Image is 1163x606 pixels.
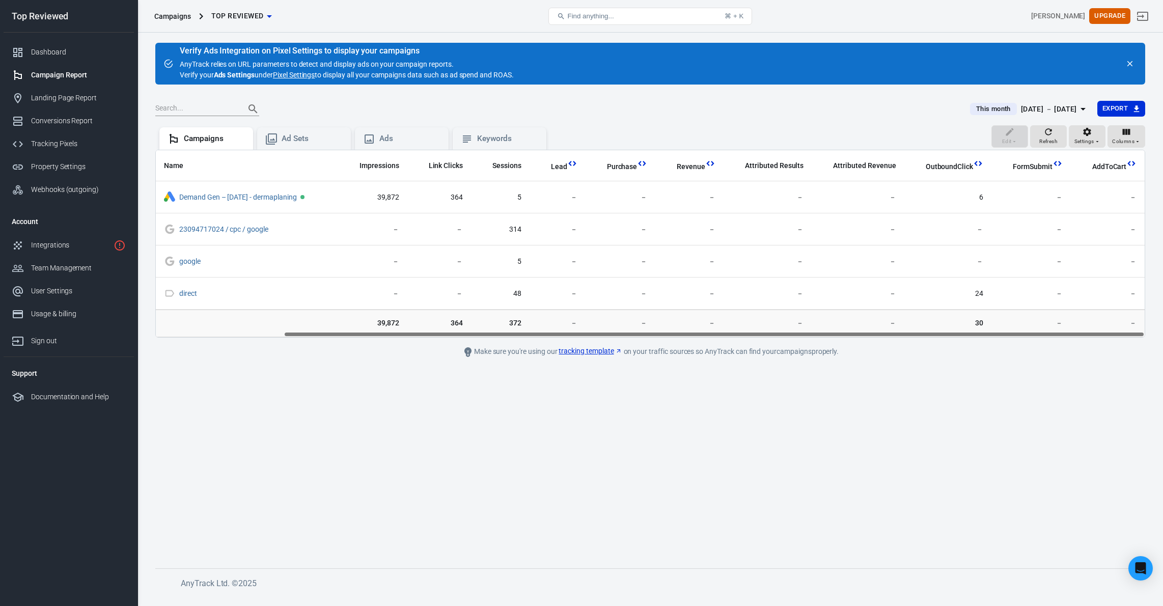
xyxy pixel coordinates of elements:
[4,302,134,325] a: Usage & billing
[548,8,752,25] button: Find anything...⌘ + K
[273,70,315,80] a: Pixel Settings
[31,139,126,149] div: Tracking Pixels
[31,184,126,195] div: Webhooks (outgoing)
[181,577,945,590] h6: AnyTrack Ltd. © 2025
[31,309,126,319] div: Usage & billing
[31,286,126,296] div: User Settings
[567,12,614,20] span: Find anything...
[1030,125,1067,148] button: Refresh
[4,209,134,234] li: Account
[1089,8,1130,24] button: Upgrade
[4,132,134,155] a: Tracking Pixels
[241,97,265,121] button: Search
[4,87,134,109] a: Landing Page Report
[4,361,134,385] li: Support
[180,47,514,80] div: AnyTrack relies on URL parameters to detect and display ads on your campaign reports. Verify your...
[1123,57,1137,71] button: close
[4,64,134,87] a: Campaign Report
[31,70,126,80] div: Campaign Report
[1097,101,1145,117] button: Export
[114,239,126,252] svg: 1 networks not verified yet
[1107,125,1145,148] button: Columns
[725,12,743,20] div: ⌘ + K
[211,10,264,22] span: Top Reviewed
[31,93,126,103] div: Landing Page Report
[1069,125,1105,148] button: Settings
[4,178,134,201] a: Webhooks (outgoing)
[31,336,126,346] div: Sign out
[4,155,134,178] a: Property Settings
[1130,4,1155,29] a: Sign out
[1021,103,1077,116] div: [DATE] － [DATE]
[31,240,109,251] div: Integrations
[4,41,134,64] a: Dashboard
[155,102,237,116] input: Search...
[1128,556,1153,581] div: Open Intercom Messenger
[31,392,126,402] div: Documentation and Help
[4,109,134,132] a: Conversions Report
[4,12,134,21] div: Top Reviewed
[31,47,126,58] div: Dashboard
[154,11,191,21] div: Campaigns
[559,346,622,356] a: tracking template
[4,234,134,257] a: Integrations
[421,346,879,358] div: Make sure you're using our on your traffic sources so AnyTrack can find your campaigns properly.
[4,257,134,280] a: Team Management
[180,46,514,56] div: Verify Ads Integration on Pixel Settings to display your campaigns
[207,7,276,25] button: Top Reviewed
[4,280,134,302] a: User Settings
[1031,11,1085,21] div: Account id: vBYNLn0g
[4,325,134,352] a: Sign out
[31,161,126,172] div: Property Settings
[1074,137,1094,146] span: Settings
[962,101,1097,118] button: This month[DATE] － [DATE]
[379,133,440,144] div: Ads
[31,116,126,126] div: Conversions Report
[31,263,126,273] div: Team Management
[184,133,245,144] div: Campaigns
[282,133,343,144] div: Ad Sets
[214,71,255,79] strong: Ads Settings
[1112,137,1134,146] span: Columns
[477,133,538,144] div: Keywords
[1039,137,1058,146] span: Refresh
[972,104,1015,114] span: This month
